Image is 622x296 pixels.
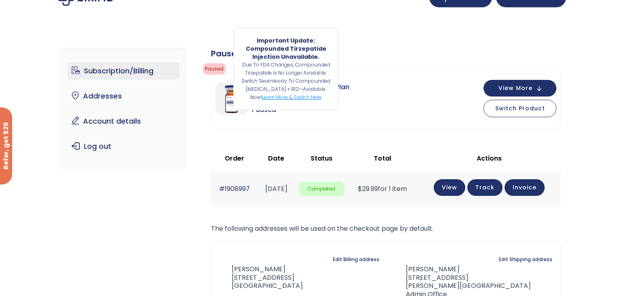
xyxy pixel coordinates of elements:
span: Order [225,154,244,163]
span: Paused [203,63,226,75]
span: Switch Product [495,104,545,112]
span: View More [498,86,533,91]
a: View [434,179,465,196]
button: Switch Product [484,100,556,117]
nav: Account pages [61,48,186,169]
span: Total [374,154,391,163]
span: 29.99 [358,184,378,193]
time: [DATE] [265,184,288,193]
span: Completed [299,182,344,197]
img: GLP-1 Monthly Treatment Plan [215,82,248,115]
a: Subscription/Billing [68,62,180,79]
span: $ [358,184,362,193]
span: Due to FDA changes, compounded Tirzepatide is no longer available. Switch seamlessly to compounde... [238,61,334,101]
a: Edit Billing address [333,254,379,265]
a: #1908997 [219,184,250,193]
td: for 1 item [348,171,417,206]
a: Account details [68,113,180,130]
a: Addresses [68,88,180,105]
div: Paused Subscriptions [211,48,561,59]
a: Track [467,179,503,196]
a: Log out [68,138,180,155]
a: Invoice [505,179,545,196]
span: Status [311,154,332,163]
p: The following addresses will be used on the checkout page by default. [211,223,561,234]
strong: Important Update: Compounded Tirzepatide Injection Unavailable. [246,36,326,61]
span: Date [268,154,284,163]
address: [PERSON_NAME] [STREET_ADDRESS] [GEOGRAPHIC_DATA] [219,265,303,290]
span: Actions [477,154,502,163]
a: Edit Shipping address [499,254,552,265]
a: Learn more & switch here [262,94,322,101]
button: View More [484,80,556,97]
